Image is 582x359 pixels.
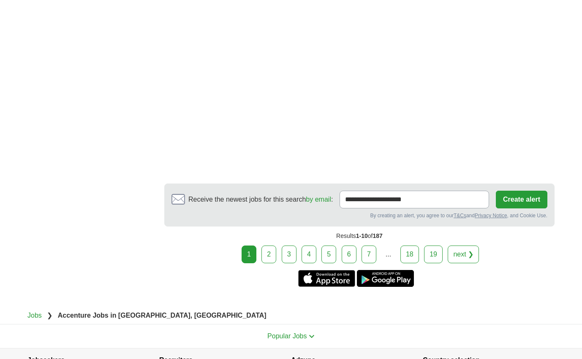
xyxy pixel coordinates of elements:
a: Jobs [27,312,42,319]
a: T&Cs [454,213,466,219]
a: 4 [302,246,316,263]
div: By creating an alert, you agree to our and , and Cookie Use. [171,212,547,219]
a: 6 [342,246,356,263]
a: 7 [362,246,376,263]
div: ... [380,246,397,263]
div: 1 [242,246,256,263]
a: Privacy Notice [475,213,507,219]
span: 1-10 [356,232,368,239]
a: Get the iPhone app [298,270,355,287]
span: ❯ [47,312,52,319]
a: 19 [424,246,443,263]
button: Create alert [496,191,547,208]
span: Receive the newest jobs for this search : [188,194,333,205]
span: 187 [373,232,383,239]
a: Get the Android app [357,270,414,287]
strong: Accenture Jobs in [GEOGRAPHIC_DATA], [GEOGRAPHIC_DATA] [58,312,267,319]
a: 18 [400,246,419,263]
span: Popular Jobs [267,332,307,340]
img: toggle icon [309,335,315,338]
div: Results of [164,227,555,246]
a: 5 [321,246,336,263]
a: 2 [261,246,276,263]
a: next ❯ [448,246,479,263]
a: 3 [282,246,296,263]
a: by email [306,196,331,203]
